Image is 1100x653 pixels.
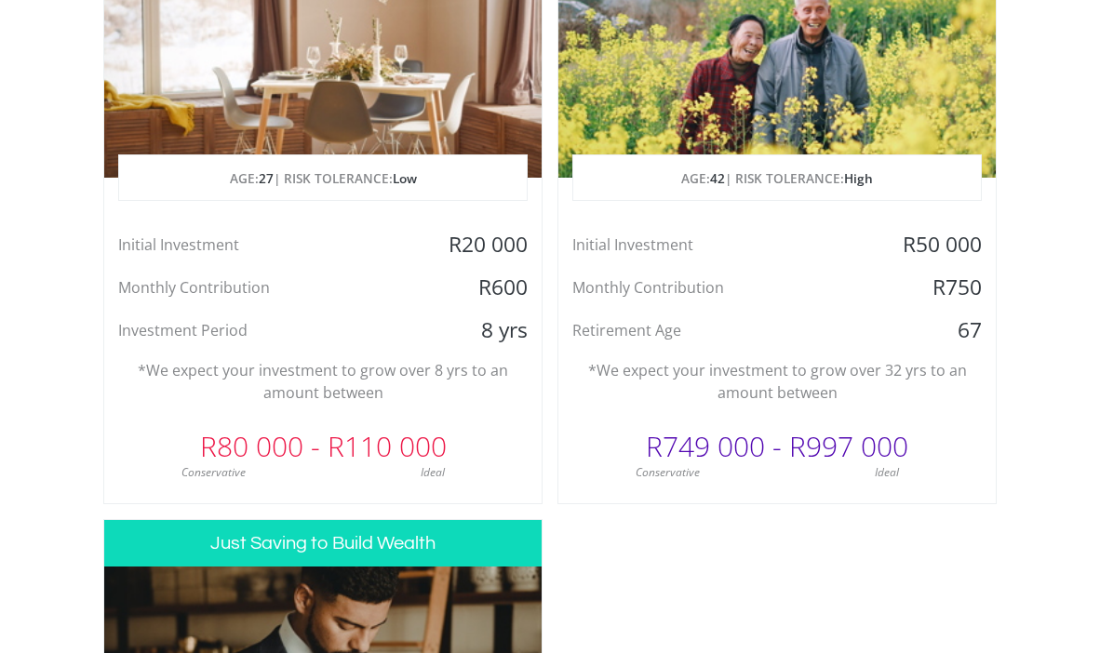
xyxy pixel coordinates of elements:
[558,419,996,474] div: R749 000 - R997 000
[104,273,396,301] div: Monthly Contribution
[396,316,542,344] div: 8 yrs
[710,169,725,187] span: 42
[104,520,542,566] h3: Just Saving to Build Wealth
[396,231,542,259] div: R20 000
[850,316,996,344] div: 67
[777,464,996,481] div: Ideal
[558,231,850,259] div: Initial Investment
[844,169,873,187] span: High
[573,155,981,202] p: AGE: | RISK TOLERANCE:
[558,316,850,344] div: Retirement Age
[104,316,396,344] div: Investment Period
[104,464,323,481] div: Conservative
[104,231,396,259] div: Initial Investment
[259,169,274,187] span: 27
[850,273,996,301] div: R750
[119,155,527,202] p: AGE: | RISK TOLERANCE:
[104,419,542,474] div: R80 000 - R110 000
[558,273,850,301] div: Monthly Contribution
[118,359,528,404] p: *We expect your investment to grow over 8 yrs to an amount between
[393,169,417,187] span: Low
[850,231,996,259] div: R50 000
[572,359,982,404] p: *We expect your investment to grow over 32 yrs to an amount between
[396,273,542,301] div: R600
[558,464,777,481] div: Conservative
[323,464,542,481] div: Ideal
